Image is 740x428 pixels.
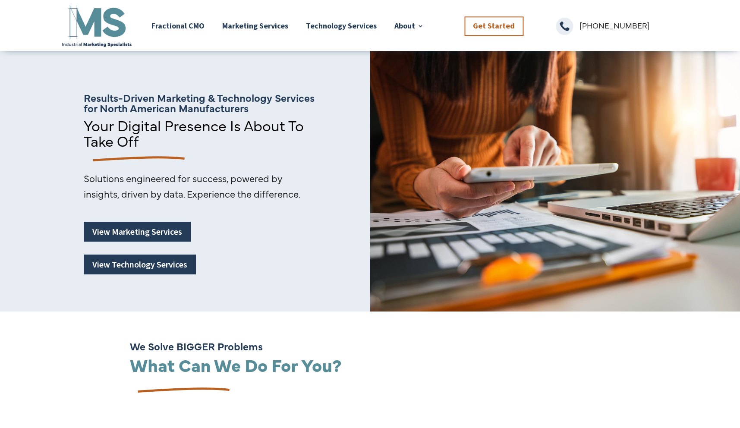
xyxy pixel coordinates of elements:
[222,3,288,48] a: Marketing Services
[129,380,233,402] img: underline
[579,18,680,33] p: [PHONE_NUMBER]
[556,18,573,35] span: 
[84,222,191,242] a: View Marketing Services
[306,3,377,48] a: Technology Services
[130,341,600,356] h5: We Solve BIGGER Problems
[394,3,424,48] a: About
[151,3,205,48] a: Fractional CMO
[84,170,314,201] p: Solutions engineered for success, powered by insights, driven by data. Experience the difference.
[84,255,196,274] a: View Technology Services
[84,117,318,148] p: Your Digital Presence Is About To Take Off
[84,148,188,170] img: underline
[84,92,318,117] h5: Results-Driven Marketing & Technology Services for North American Manufacturers
[464,16,523,36] a: Get Started
[130,356,600,378] h2: What Can We Do For You?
